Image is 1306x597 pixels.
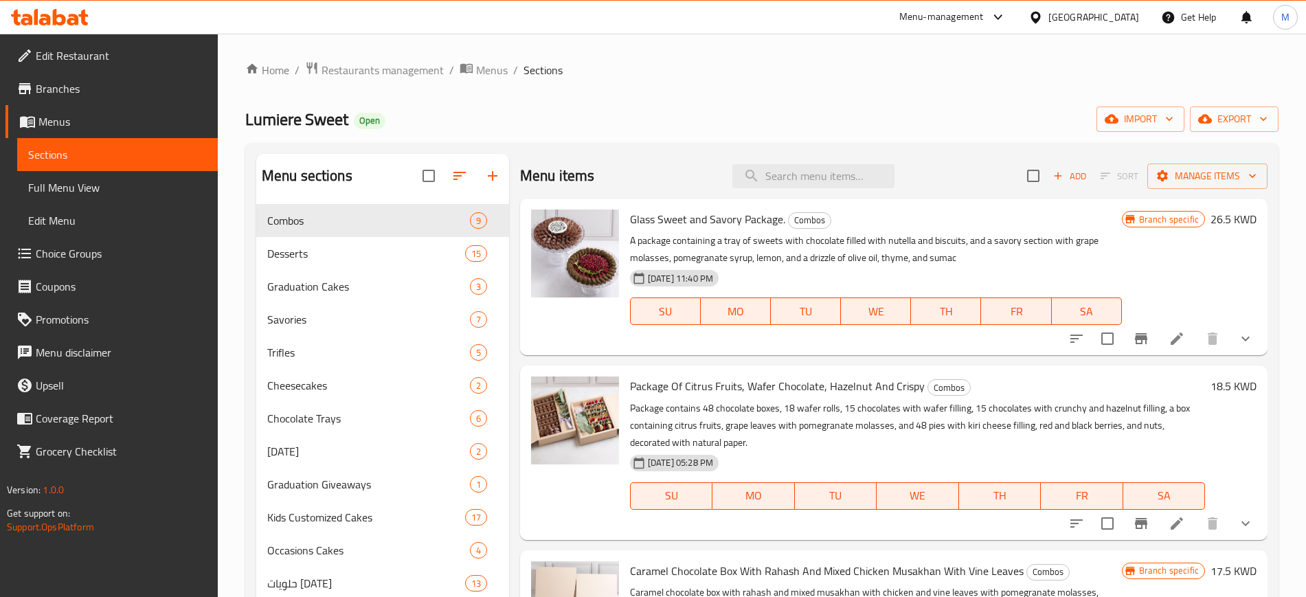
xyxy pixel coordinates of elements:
span: Sort sections [443,159,476,192]
div: items [470,377,487,394]
h6: 26.5 KWD [1211,210,1257,229]
span: Kids Customized Cakes [267,509,465,526]
button: sort-choices [1060,507,1093,540]
button: Add section [476,159,509,192]
div: items [470,476,487,493]
span: TU [800,486,871,506]
span: Restaurants management [322,62,444,78]
button: delete [1196,507,1229,540]
a: Grocery Checklist [5,435,218,468]
button: TU [795,482,877,510]
a: Coverage Report [5,402,218,435]
button: TH [911,297,981,325]
button: export [1190,106,1279,132]
span: Package Of Citrus Fruits, Wafer Chocolate, Hazelnut And Crispy [630,376,925,396]
button: MO [712,482,794,510]
span: Promotions [36,311,207,328]
span: WE [846,302,905,322]
button: SA [1123,482,1205,510]
a: Choice Groups [5,237,218,270]
span: Desserts [267,245,465,262]
a: Home [245,62,289,78]
div: Valentine's Day [267,443,470,460]
span: Upsell [36,377,207,394]
span: [DATE] [267,443,470,460]
span: TH [965,486,1035,506]
span: Coupons [36,278,207,295]
span: Glass Sweet and Savory Package. [630,209,785,229]
span: Select all sections [414,161,443,190]
span: WE [882,486,953,506]
span: Occasions Cakes [267,542,470,559]
span: Combos [267,212,470,229]
span: [DATE] 05:28 PM [642,456,719,469]
span: Graduation Cakes [267,278,470,295]
li: / [295,62,300,78]
button: FR [981,297,1051,325]
span: Select section [1019,161,1048,190]
span: 2 [471,445,486,458]
span: 1.0.0 [43,481,64,499]
div: Open [354,113,385,129]
span: Graduation Giveaways [267,476,470,493]
div: [GEOGRAPHIC_DATA] [1048,10,1139,25]
button: import [1096,106,1184,132]
span: 6 [471,412,486,425]
span: Sections [523,62,563,78]
h2: Menu items [520,166,595,186]
p: A package containing a tray of sweets with chocolate filled with nutella and biscuits, and a savo... [630,232,1122,267]
a: Menu disclaimer [5,336,218,369]
span: 9 [471,214,486,227]
span: 2 [471,379,486,392]
li: / [449,62,454,78]
span: Select to update [1093,324,1122,353]
span: Add [1051,168,1088,184]
img: Package Of Citrus Fruits, Wafer Chocolate, Hazelnut And Crispy [531,376,619,464]
p: Package contains 48 chocolate boxes, 18 wafer rolls, 15 chocolates with wafer filling, 15 chocola... [630,400,1205,451]
span: Full Menu View [28,179,207,196]
nav: breadcrumb [245,61,1279,79]
h6: 18.5 KWD [1211,376,1257,396]
button: TU [771,297,841,325]
div: items [465,509,487,526]
a: Menus [460,61,508,79]
div: [DATE]2 [256,435,509,468]
span: Select section first [1092,166,1147,187]
span: Cheesecakes [267,377,470,394]
span: 17 [466,511,486,524]
span: TH [916,302,976,322]
button: Branch-specific-item [1125,322,1158,355]
a: Branches [5,72,218,105]
div: items [470,344,487,361]
div: items [470,542,487,559]
div: Chocolate Trays [267,410,470,427]
span: Menus [476,62,508,78]
div: Occasions Cakes4 [256,534,509,567]
span: Choice Groups [36,245,207,262]
div: Menu-management [899,9,984,25]
span: SA [1129,486,1200,506]
span: Sections [28,146,207,163]
span: Grocery Checklist [36,443,207,460]
span: M [1281,10,1290,25]
a: Sections [17,138,218,171]
a: Edit Restaurant [5,39,218,72]
span: 7 [471,313,486,326]
a: Upsell [5,369,218,402]
span: Lumiere Sweet [245,104,348,135]
input: search [732,164,894,188]
span: Menu disclaimer [36,344,207,361]
button: Add [1048,166,1092,187]
span: Manage items [1158,168,1257,185]
span: MO [718,486,789,506]
span: حلويات [DATE] [267,575,465,592]
span: 3 [471,280,486,293]
div: items [470,443,487,460]
div: items [470,278,487,295]
button: sort-choices [1060,322,1093,355]
span: Edit Menu [28,212,207,229]
a: Full Menu View [17,171,218,204]
div: items [470,410,487,427]
a: Promotions [5,303,218,336]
